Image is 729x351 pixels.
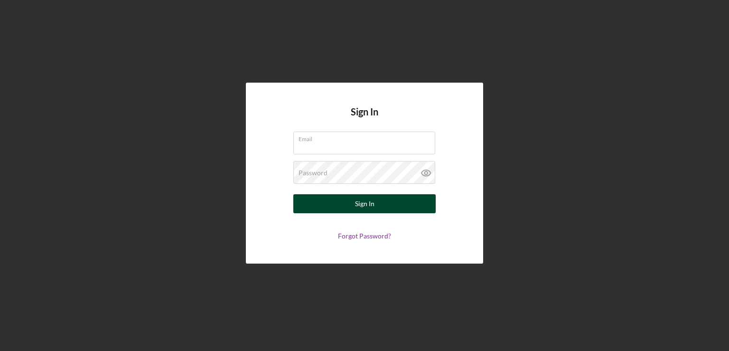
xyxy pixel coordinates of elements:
label: Email [299,132,435,142]
a: Forgot Password? [338,232,391,240]
h4: Sign In [351,106,378,132]
label: Password [299,169,327,177]
div: Sign In [355,194,374,213]
button: Sign In [293,194,436,213]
